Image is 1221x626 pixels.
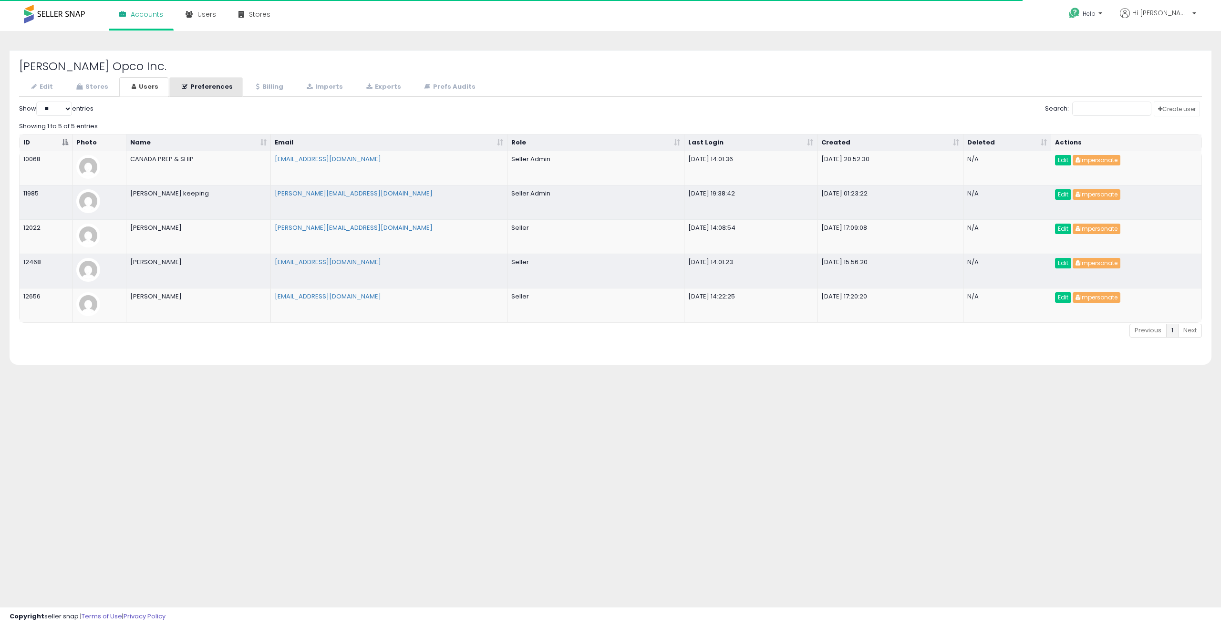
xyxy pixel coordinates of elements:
td: N/A [963,288,1051,322]
img: profile [76,258,100,282]
td: [DATE] 20:52:30 [817,151,963,185]
th: Deleted: activate to sort column ascending [963,134,1051,152]
th: Email: activate to sort column ascending [271,134,507,152]
td: Seller [507,219,685,254]
th: Name: activate to sort column ascending [126,134,271,152]
a: Users [119,77,168,97]
td: N/A [963,151,1051,185]
td: 12468 [20,254,72,288]
a: Edit [1055,224,1071,234]
a: Previous [1129,324,1167,338]
a: Billing [244,77,293,97]
i: Get Help [1068,7,1080,19]
td: Seller Admin [507,151,685,185]
td: 11985 [20,185,72,219]
td: [PERSON_NAME] keeping [126,185,271,219]
select: Showentries [36,102,72,116]
a: Impersonate [1073,258,1120,267]
button: Impersonate [1073,189,1120,200]
td: CANADA PREP & SHIP [126,151,271,185]
a: Edit [1055,258,1071,268]
a: [PERSON_NAME][EMAIL_ADDRESS][DOMAIN_NAME] [275,189,433,198]
td: 12656 [20,288,72,322]
a: Edit [1055,155,1071,165]
th: Created: activate to sort column ascending [817,134,963,152]
th: Last Login: activate to sort column ascending [684,134,817,152]
a: Preferences [169,77,243,97]
a: Exports [354,77,411,97]
a: Imports [294,77,353,97]
td: [PERSON_NAME] [126,288,271,322]
th: Photo [72,134,127,152]
a: Impersonate [1073,293,1120,302]
a: 1 [1166,324,1179,338]
a: Prefs Audits [412,77,486,97]
th: Actions [1051,134,1201,152]
button: Impersonate [1073,155,1120,165]
img: profile [76,224,100,247]
td: Seller [507,254,685,288]
label: Show entries [19,102,93,116]
button: Impersonate [1073,224,1120,234]
a: [PERSON_NAME][EMAIL_ADDRESS][DOMAIN_NAME] [275,223,433,232]
span: Hi [PERSON_NAME] [1132,8,1190,18]
a: Impersonate [1073,190,1120,199]
td: [DATE] 01:23:22 [817,185,963,219]
a: Edit [1055,292,1071,303]
label: Search: [1045,102,1151,116]
h2: [PERSON_NAME] Opco Inc. [19,60,1202,72]
a: Create user [1154,102,1200,116]
a: Impersonate [1073,155,1120,164]
td: N/A [963,219,1051,254]
a: Edit [19,77,63,97]
div: Showing 1 to 5 of 5 entries [19,118,1202,131]
a: [EMAIL_ADDRESS][DOMAIN_NAME] [275,257,381,267]
img: profile [76,292,100,316]
span: Create user [1158,105,1196,113]
span: Stores [249,10,270,19]
td: [DATE] 19:38:42 [684,185,817,219]
td: [DATE] 14:08:54 [684,219,817,254]
button: Impersonate [1073,258,1120,268]
td: [DATE] 14:01:36 [684,151,817,185]
td: [DATE] 17:20:20 [817,288,963,322]
td: [DATE] 15:56:20 [817,254,963,288]
input: Search: [1072,102,1151,116]
a: Impersonate [1073,224,1120,233]
td: [DATE] 17:09:08 [817,219,963,254]
td: 12022 [20,219,72,254]
a: [EMAIL_ADDRESS][DOMAIN_NAME] [275,154,381,164]
td: Seller Admin [507,185,685,219]
img: profile [76,155,100,179]
td: [DATE] 14:01:23 [684,254,817,288]
a: Edit [1055,189,1071,200]
img: profile [76,189,100,213]
td: [PERSON_NAME] [126,254,271,288]
a: [EMAIL_ADDRESS][DOMAIN_NAME] [275,292,381,301]
span: Help [1083,10,1096,18]
span: Users [197,10,216,19]
a: Stores [64,77,118,97]
a: Hi [PERSON_NAME] [1120,8,1196,30]
td: Seller [507,288,685,322]
td: [PERSON_NAME] [126,219,271,254]
td: N/A [963,254,1051,288]
span: Accounts [131,10,163,19]
a: Next [1178,324,1202,338]
th: Role: activate to sort column ascending [507,134,685,152]
button: Impersonate [1073,292,1120,303]
td: [DATE] 14:22:25 [684,288,817,322]
th: ID: activate to sort column descending [20,134,72,152]
td: 10068 [20,151,72,185]
td: N/A [963,185,1051,219]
